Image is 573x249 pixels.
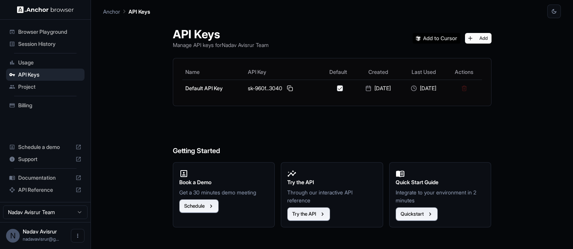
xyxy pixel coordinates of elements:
[18,59,81,66] span: Usage
[396,188,485,204] p: Integrate to your environment in 2 minutes
[6,99,85,111] div: Billing
[287,178,377,186] h2: Try the API
[179,178,269,186] h2: Book a Demo
[401,64,446,80] th: Last Used
[18,28,81,36] span: Browser Playground
[6,26,85,38] div: Browser Playground
[179,199,219,213] button: Schedule
[6,153,85,165] div: Support
[6,184,85,196] div: API Reference
[173,115,492,157] h6: Getting Started
[103,8,120,16] p: Anchor
[6,229,20,243] div: N
[71,229,85,243] button: Open menu
[103,7,150,16] nav: breadcrumb
[6,38,85,50] div: Session History
[6,69,85,81] div: API Keys
[321,64,355,80] th: Default
[465,33,492,44] button: Add
[18,71,81,78] span: API Keys
[18,102,81,109] span: Billing
[18,40,81,48] span: Session History
[173,27,269,41] h1: API Keys
[23,228,57,235] span: Nadav Avisrur
[285,84,294,93] button: Copy API key
[17,6,74,13] img: Anchor Logo
[6,172,85,184] div: Documentation
[287,207,330,221] button: Try the API
[6,56,85,69] div: Usage
[18,174,72,182] span: Documentation
[355,64,401,80] th: Created
[245,64,321,80] th: API Key
[446,64,482,80] th: Actions
[359,85,398,92] div: [DATE]
[179,188,269,196] p: Get a 30 minutes demo meeting
[18,155,72,163] span: Support
[287,188,377,204] p: Through our interactive API reference
[173,41,269,49] p: Manage API keys for Nadav Avisrur Team
[182,80,245,97] td: Default API Key
[18,83,81,91] span: Project
[6,141,85,153] div: Schedule a demo
[6,81,85,93] div: Project
[18,143,72,151] span: Schedule a demo
[396,178,485,186] h2: Quick Start Guide
[182,64,245,80] th: Name
[413,33,460,44] img: Add anchorbrowser MCP server to Cursor
[128,8,150,16] p: API Keys
[396,207,438,221] button: Quickstart
[248,84,318,93] div: sk-960f...3040
[404,85,443,92] div: [DATE]
[23,236,59,242] span: nadavavisrur@gmail.com
[18,186,72,194] span: API Reference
